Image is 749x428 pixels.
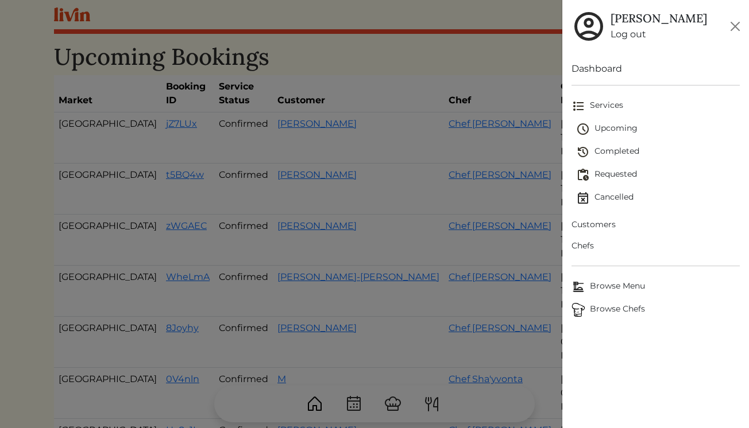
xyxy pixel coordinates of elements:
[572,99,740,113] span: Services
[572,9,606,44] img: user_account-e6e16d2ec92f44fc35f99ef0dc9cddf60790bfa021a6ecb1c896eb5d2907b31c.svg
[572,219,740,231] span: Customers
[576,168,740,182] span: Requested
[572,99,585,113] img: format_list_bulleted-ebc7f0161ee23162107b508e562e81cd567eeab2455044221954b09d19068e74.svg
[576,168,590,182] img: pending_actions-fd19ce2ea80609cc4d7bbea353f93e2f363e46d0f816104e4e0650fdd7f915cf.svg
[576,191,590,205] img: event_cancelled-67e280bd0a9e072c26133efab016668ee6d7272ad66fa3c7eb58af48b074a3a4.svg
[611,11,707,25] h5: [PERSON_NAME]
[572,240,740,252] span: Chefs
[572,280,585,294] img: Browse Menu
[576,191,740,205] span: Cancelled
[572,280,740,294] span: Browse Menu
[576,122,740,136] span: Upcoming
[572,303,585,317] img: Browse Chefs
[576,186,740,209] a: Cancelled
[576,141,740,164] a: Completed
[576,164,740,186] a: Requested
[572,275,740,298] a: Browse MenuBrowse Menu
[572,303,740,317] span: Browse Chefs
[572,235,740,256] a: Chefs
[576,118,740,141] a: Upcoming
[572,95,740,118] a: Services
[726,17,744,36] button: Close
[572,298,740,321] a: ChefsBrowse Chefs
[572,214,740,235] a: Customers
[576,122,590,136] img: schedule-fa401ccd6b27cf58db24c3bb5584b27dcd8bd24ae666a918e1c6b4ae8c451a22.svg
[611,28,707,41] a: Log out
[572,62,740,76] a: Dashboard
[576,145,740,159] span: Completed
[576,145,590,159] img: history-2b446bceb7e0f53b931186bf4c1776ac458fe31ad3b688388ec82af02103cd45.svg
